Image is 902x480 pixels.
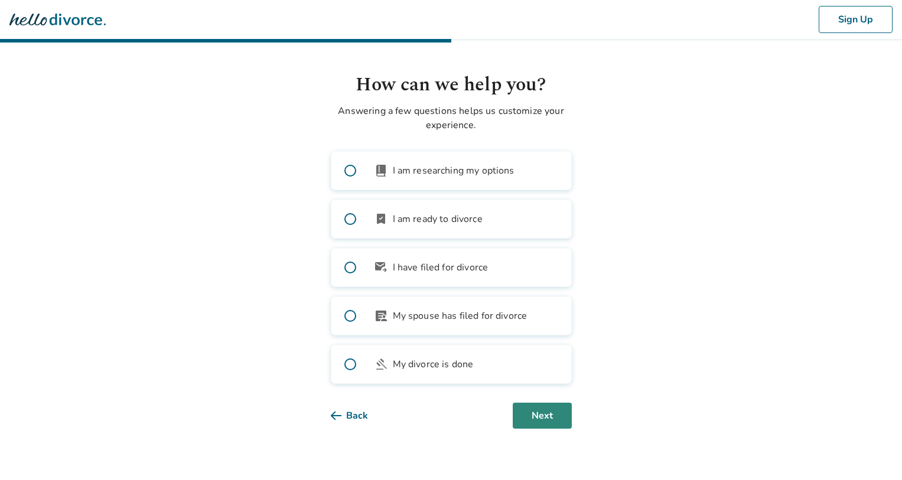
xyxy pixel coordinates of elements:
span: gavel [374,357,388,371]
h1: How can we help you? [331,71,572,99]
iframe: Chat Widget [843,423,902,480]
span: My divorce is done [393,357,474,371]
span: bookmark_check [374,212,388,226]
button: Next [513,403,572,429]
span: My spouse has filed for divorce [393,309,527,323]
span: I have filed for divorce [393,260,489,275]
span: outgoing_mail [374,260,388,275]
button: Sign Up [819,6,893,33]
span: I am ready to divorce [393,212,483,226]
span: I am researching my options [393,164,515,178]
button: Back [331,403,387,429]
span: book_2 [374,164,388,178]
p: Answering a few questions helps us customize your experience. [331,104,572,132]
span: article_person [374,309,388,323]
